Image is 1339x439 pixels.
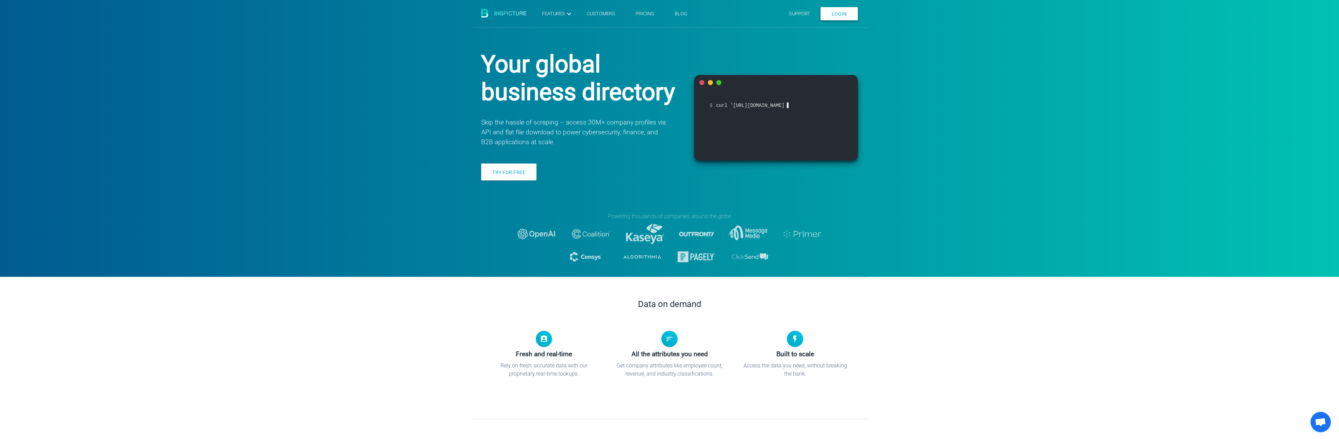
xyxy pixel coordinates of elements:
p: Get company attributes like employee count, revenue, and industry classifications. [615,362,724,378]
p: Rely on fresh, accurate data with our proprietary real-time lookups. [489,362,599,378]
img: logo-primer.svg [784,230,822,237]
a: Features [542,10,573,18]
h3: Built to scale [740,350,850,358]
p: Access the data you need, without breaking the bank. [740,362,850,378]
img: message-media.svg [729,226,767,242]
h3: All the attributes you need [615,350,724,358]
img: logo-outfront.svg [678,215,716,253]
a: Customers [587,11,615,17]
p: Skip the hassle of scraping – access 30M+ company profiles via API and flat file download to powe... [481,118,667,147]
a: Open chat [1310,412,1331,432]
img: logo-kaseya.svg [626,224,664,244]
img: logo-coalition-2.svg [572,229,610,239]
a: Try for free [481,164,536,180]
img: BigPicture.io [481,6,527,20]
h2: Data on demand [481,299,858,309]
a: Blog [675,11,687,17]
img: logo-openai.svg [517,229,555,239]
h1: Your global business directory [481,50,677,106]
img: logo-clicksend.svg [732,253,770,260]
img: logo-censys.svg [569,250,607,263]
a: Pricing [636,11,654,17]
a: Login [821,7,858,20]
span: curl '[URL][DOMAIN_NAME] [710,100,843,110]
a: Support [789,11,810,17]
h3: Fresh and real-time [489,350,599,358]
img: logo-algorithmia.svg [623,255,661,259]
img: logo-pagely.svg [678,251,716,262]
